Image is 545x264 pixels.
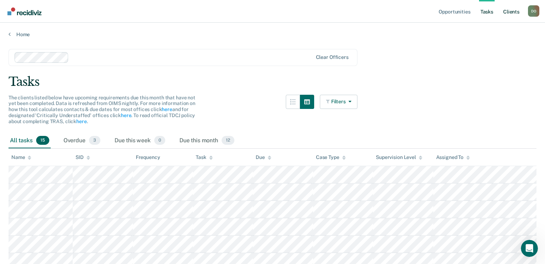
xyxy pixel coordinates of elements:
[162,106,172,112] a: here
[9,75,536,89] div: Tasks
[11,154,31,160] div: Name
[76,119,87,124] a: here
[320,95,357,109] button: Filters
[178,133,236,149] div: Due this month12
[113,133,167,149] div: Due this week0
[316,54,349,60] div: Clear officers
[7,7,41,15] img: Recidiviz
[154,136,165,145] span: 0
[9,133,51,149] div: All tasks15
[528,5,539,17] button: Profile dropdown button
[528,5,539,17] div: D O
[76,154,90,160] div: SID
[9,31,536,38] a: Home
[316,154,346,160] div: Case Type
[256,154,271,160] div: Due
[62,133,102,149] div: Overdue3
[436,154,470,160] div: Assigned To
[89,136,100,145] span: 3
[121,112,131,118] a: here
[222,136,234,145] span: 12
[9,95,195,124] span: The clients listed below have upcoming requirements due this month that have not yet been complet...
[36,136,49,145] span: 15
[136,154,160,160] div: Frequency
[376,154,422,160] div: Supervision Level
[196,154,212,160] div: Task
[521,240,538,257] iframe: Intercom live chat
